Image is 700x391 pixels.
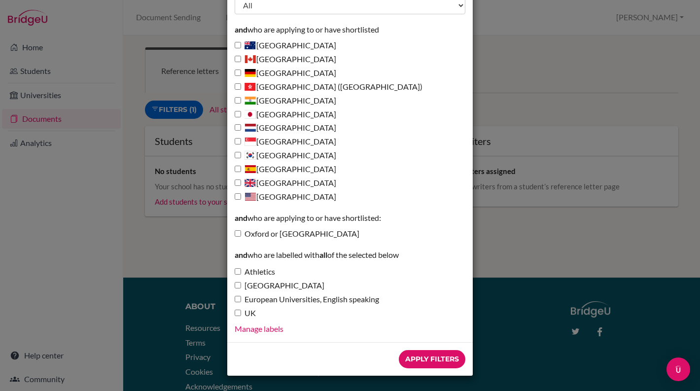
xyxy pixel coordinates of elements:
input: European Universities, English speaking [235,296,241,302]
input: [GEOGRAPHIC_DATA] ([GEOGRAPHIC_DATA]) [235,83,241,90]
label: [GEOGRAPHIC_DATA] [235,136,336,147]
span: Hong Kong (China) [245,82,256,91]
label: [GEOGRAPHIC_DATA] [235,280,324,291]
input: [GEOGRAPHIC_DATA] [235,193,241,200]
input: [GEOGRAPHIC_DATA] [235,111,241,117]
label: [GEOGRAPHIC_DATA] [235,40,336,51]
input: [GEOGRAPHIC_DATA] [235,42,241,48]
strong: and [235,213,247,222]
label: [GEOGRAPHIC_DATA] [235,150,336,161]
div: Open Intercom Messenger [666,357,690,381]
input: [GEOGRAPHIC_DATA] [235,152,241,158]
input: Apply Filters [399,350,465,368]
strong: all [319,250,327,259]
input: [GEOGRAPHIC_DATA] [235,179,241,186]
label: Oxford or [GEOGRAPHIC_DATA] [235,228,359,240]
span: United States of America [245,192,256,201]
span: United Kingdom [245,178,256,187]
input: [GEOGRAPHIC_DATA] [235,138,241,144]
span: Netherlands [245,123,256,132]
span: Germany [245,69,256,77]
input: [GEOGRAPHIC_DATA] [235,56,241,62]
p: who are labelled with of the selected below [235,249,465,261]
span: India [245,96,256,105]
label: [GEOGRAPHIC_DATA] [235,109,336,120]
label: [GEOGRAPHIC_DATA] ([GEOGRAPHIC_DATA]) [235,81,422,93]
strong: and [235,250,247,259]
label: [GEOGRAPHIC_DATA] [235,54,336,65]
span: Canada [245,55,256,64]
label: UK [235,308,256,319]
span: Spain [245,165,256,174]
input: Athletics [235,268,241,275]
strong: and [235,25,247,34]
input: Oxford or [GEOGRAPHIC_DATA] [235,230,241,237]
input: UK [235,310,241,316]
label: [GEOGRAPHIC_DATA] [235,164,336,175]
input: [GEOGRAPHIC_DATA] [235,97,241,104]
input: [GEOGRAPHIC_DATA] [235,124,241,131]
span: Singapore [245,137,256,146]
label: European Universities, English speaking [235,294,379,305]
div: who are applying to or have shortlisted [235,24,465,203]
label: [GEOGRAPHIC_DATA] [235,122,336,134]
div: who are applying to or have shortlisted: [235,213,465,240]
label: Athletics [235,266,275,278]
label: [GEOGRAPHIC_DATA] [235,68,336,79]
input: [GEOGRAPHIC_DATA] [235,282,241,288]
span: Australia [245,41,256,50]
input: [GEOGRAPHIC_DATA] [235,166,241,172]
label: [GEOGRAPHIC_DATA] [235,191,336,203]
span: South Korea [245,151,256,160]
label: [GEOGRAPHIC_DATA] [235,178,336,189]
a: Manage labels [235,324,283,333]
input: [GEOGRAPHIC_DATA] [235,70,241,76]
label: [GEOGRAPHIC_DATA] [235,95,336,107]
span: Japan [245,110,256,119]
